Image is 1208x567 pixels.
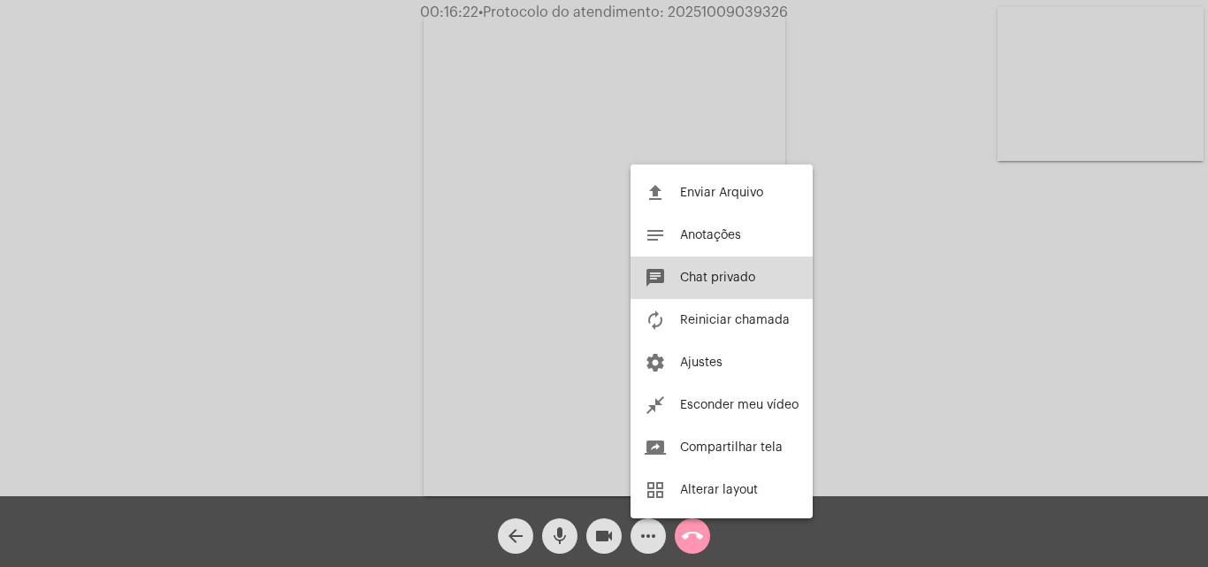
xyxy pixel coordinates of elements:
[645,225,666,246] mat-icon: notes
[680,314,790,326] span: Reiniciar chamada
[680,356,723,369] span: Ajustes
[680,187,763,199] span: Enviar Arquivo
[645,352,666,373] mat-icon: settings
[645,395,666,416] mat-icon: close_fullscreen
[645,437,666,458] mat-icon: screen_share
[645,310,666,331] mat-icon: autorenew
[680,484,758,496] span: Alterar layout
[680,272,755,284] span: Chat privado
[645,267,666,288] mat-icon: chat
[680,229,741,241] span: Anotações
[680,441,783,454] span: Compartilhar tela
[645,182,666,203] mat-icon: file_upload
[645,479,666,501] mat-icon: grid_view
[680,399,799,411] span: Esconder meu vídeo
